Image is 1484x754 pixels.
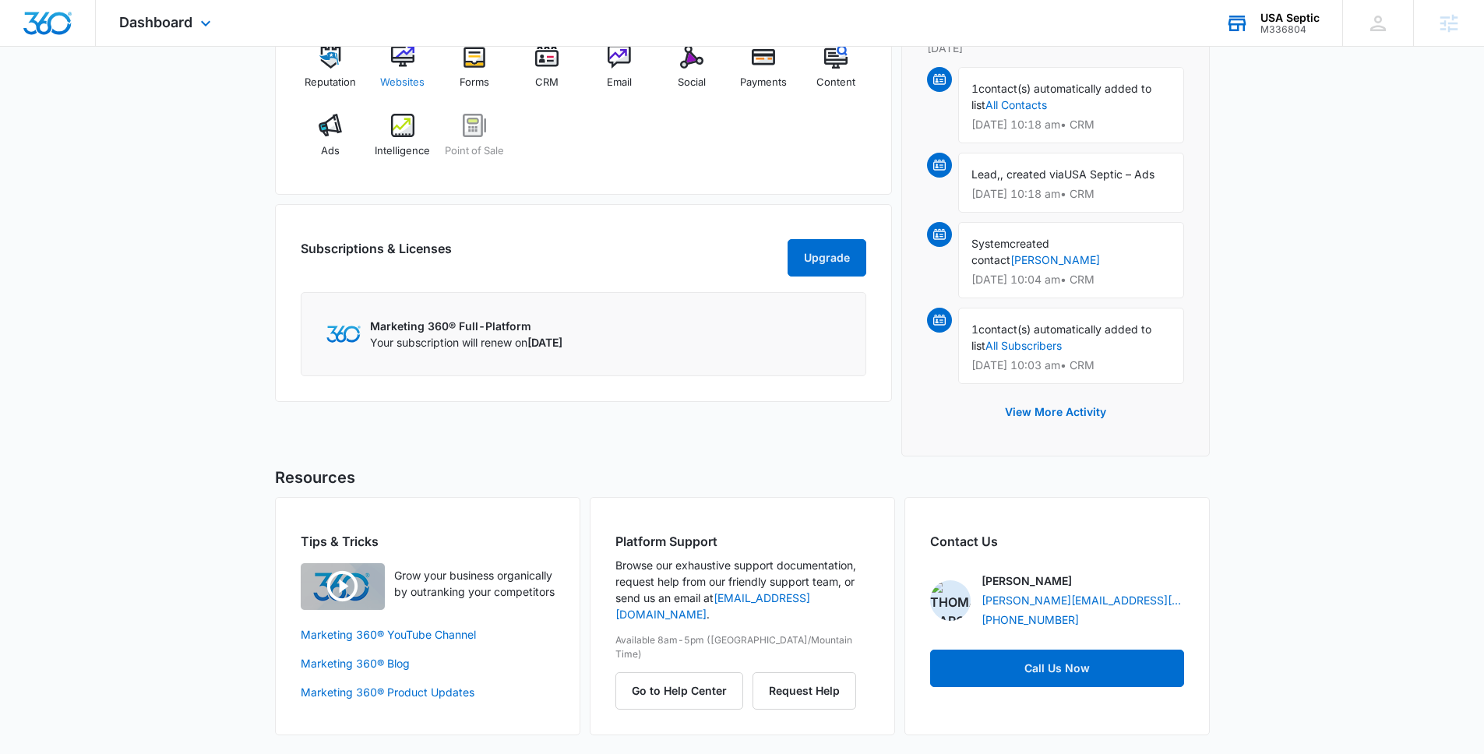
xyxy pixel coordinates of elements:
span: Intelligence [375,143,430,159]
span: Dashboard [119,14,192,30]
a: Reputation [301,45,361,101]
h5: Resources [275,466,1210,489]
a: Social [661,45,721,101]
a: All Subscribers [985,339,1062,352]
button: Go to Help Center [615,672,743,710]
span: CRM [535,75,559,90]
a: Marketing 360® YouTube Channel [301,626,555,643]
a: Marketing 360® Product Updates [301,684,555,700]
a: Websites [372,45,432,101]
span: Websites [380,75,425,90]
span: , created via [1000,167,1064,181]
a: Call Us Now [930,650,1184,687]
p: Browse our exhaustive support documentation, request help from our friendly support team, or send... [615,557,869,622]
a: Ads [301,114,361,170]
button: Upgrade [788,239,866,277]
a: Point of Sale [445,114,505,170]
span: Payments [740,75,787,90]
span: 1 [971,82,978,95]
img: Thomas Baron [930,580,971,621]
span: [DATE] [527,336,562,349]
span: Content [816,75,855,90]
p: [DATE] 10:04 am • CRM [971,274,1171,285]
h2: Subscriptions & Licenses [301,239,452,270]
span: Ads [321,143,340,159]
span: Social [678,75,706,90]
span: Forms [460,75,489,90]
div: account id [1260,24,1320,35]
span: System [971,237,1010,250]
span: Lead, [971,167,1000,181]
p: Available 8am-5pm ([GEOGRAPHIC_DATA]/Mountain Time) [615,633,869,661]
a: Marketing 360® Blog [301,655,555,671]
span: USA Septic – Ads [1064,167,1154,181]
img: Marketing 360 Logo [326,326,361,342]
p: [DATE] [927,40,1184,56]
a: Intelligence [372,114,432,170]
span: Reputation [305,75,356,90]
p: Marketing 360® Full-Platform [370,318,562,334]
div: account name [1260,12,1320,24]
h2: Contact Us [930,532,1184,551]
p: [DATE] 10:03 am • CRM [971,360,1171,371]
a: Content [806,45,866,101]
a: CRM [517,45,577,101]
span: Email [607,75,632,90]
span: contact(s) automatically added to list [971,82,1151,111]
p: [PERSON_NAME] [982,573,1072,589]
a: Forms [445,45,505,101]
span: created contact [971,237,1049,266]
p: [DATE] 10:18 am • CRM [971,119,1171,130]
h2: Tips & Tricks [301,532,555,551]
span: Point of Sale [445,143,504,159]
button: View More Activity [989,393,1122,431]
a: Email [590,45,650,101]
a: [PHONE_NUMBER] [982,611,1079,628]
a: Go to Help Center [615,684,753,697]
p: [DATE] 10:18 am • CRM [971,188,1171,199]
h2: Platform Support [615,532,869,551]
button: Request Help [753,672,856,710]
p: Grow your business organically by outranking your competitors [394,567,555,600]
a: Payments [734,45,794,101]
span: contact(s) automatically added to list [971,322,1151,352]
a: Request Help [753,684,856,697]
a: All Contacts [985,98,1047,111]
span: 1 [971,322,978,336]
a: [PERSON_NAME] [1010,253,1100,266]
img: Quick Overview Video [301,563,385,610]
p: Your subscription will renew on [370,334,562,351]
a: [PERSON_NAME][EMAIL_ADDRESS][PERSON_NAME][DOMAIN_NAME] [982,592,1184,608]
